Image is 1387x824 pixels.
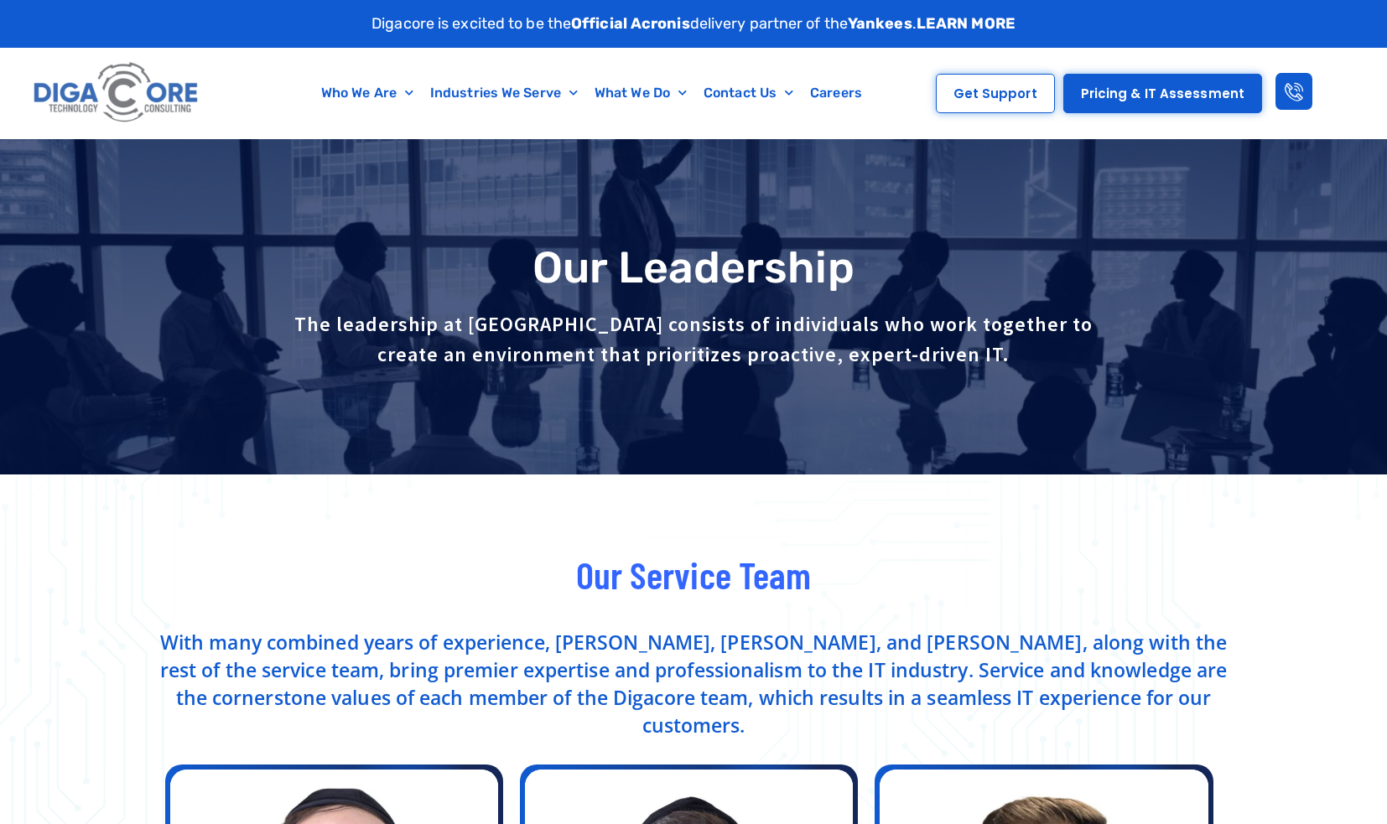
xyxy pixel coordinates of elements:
a: Industries We Serve [422,74,586,112]
strong: Yankees [848,14,912,33]
a: LEARN MORE [917,14,1016,33]
a: Who We Are [313,74,422,112]
img: Digacore logo 1 [29,56,205,130]
a: Contact Us [695,74,802,112]
span: Pricing & IT Assessment [1081,87,1244,100]
p: Digacore is excited to be the delivery partner of the . [371,13,1016,35]
a: Careers [802,74,870,112]
strong: Official Acronis [571,14,690,33]
p: The leadership at [GEOGRAPHIC_DATA] consists of individuals who work together to create an enviro... [291,309,1096,370]
h1: Our Leadership [157,244,1230,292]
a: Get Support [936,74,1055,113]
nav: Menu [276,74,906,112]
span: Our Service Team [576,552,812,597]
a: What We Do [586,74,695,112]
span: Get Support [953,87,1037,100]
p: With many combined years of experience, [PERSON_NAME], [PERSON_NAME], and [PERSON_NAME], along wi... [157,629,1230,739]
a: Pricing & IT Assessment [1063,74,1262,113]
